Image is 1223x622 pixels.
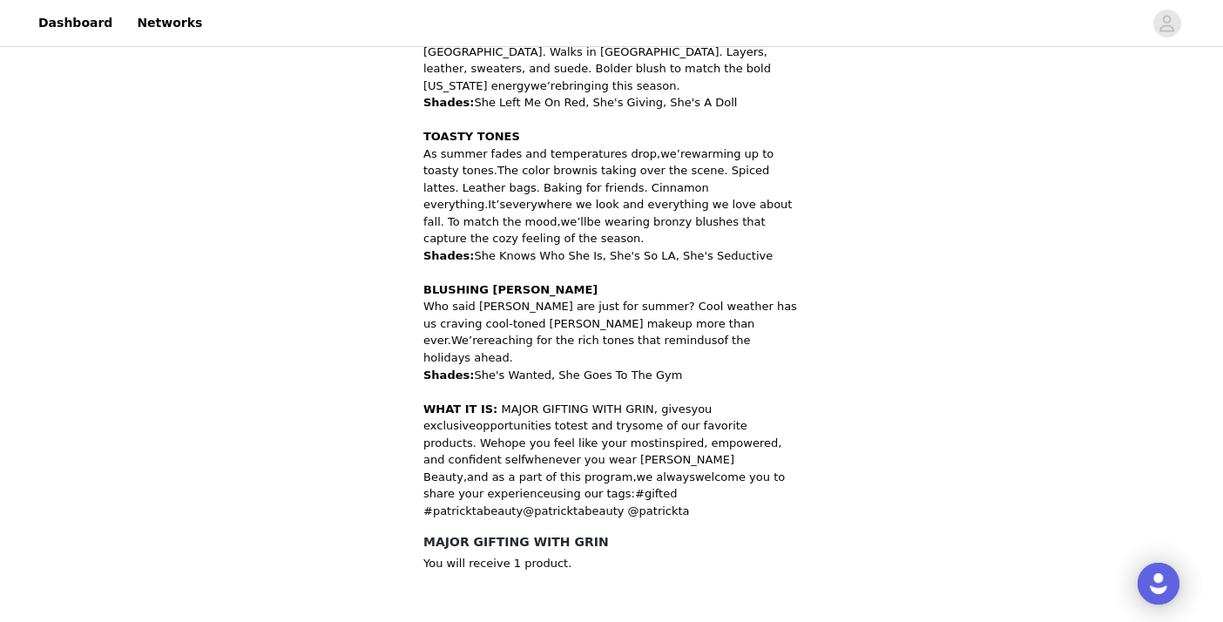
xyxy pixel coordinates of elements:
span: gifted [645,487,678,500]
span: # [423,504,433,517]
span: As summer fades and temperatures drop, [423,147,660,160]
span: Who said [PERSON_NAME] are just for summer? Cool weather has us craving cool-toned [PERSON_NAME] ... [423,300,797,347]
span: we’re [660,147,692,160]
span: @patricktabeauty [523,504,624,517]
strong: WHAT IT IS: [423,402,497,416]
span: , [632,470,636,483]
strong: Shades: [423,368,474,382]
span: confident self [449,453,525,466]
span: # [635,487,645,500]
span: TOASTY TONES [423,130,520,143]
span: exclusive [423,419,476,432]
span: us [704,334,717,347]
strong: Shades: [423,96,474,109]
span: bringing this season. [562,79,680,92]
span: opportunities to [476,419,566,432]
span: The color brown [497,164,589,177]
span: @patrickta [628,504,690,517]
span: we’re [530,79,562,92]
span: s [625,487,632,500]
span: . [473,436,476,450]
span: It’s [488,198,505,211]
a: Dashboard [28,3,123,43]
span: gives [661,402,691,416]
span: some of our favorite products [423,419,747,450]
span: , [654,402,658,416]
span: perience [423,487,697,517]
div: Open Intercom Messenger [1138,563,1179,605]
span: is taking over the scene. Spiced lattes. Leather bags. Baking for friends. Cinnamon everything. [423,164,769,211]
span: everywhere we look and everything we love about fall. To match the mood, [423,198,792,228]
span: . [448,334,451,347]
div: avatar [1159,10,1175,37]
span: e [490,436,497,450]
span: W [480,436,490,450]
p: She's Wanted, She Goes To The Gym [423,367,800,384]
span: : [632,487,635,500]
span: hope you feel like your most [497,436,659,450]
span: of the holidays ahead. [423,334,750,364]
p: You will receive 1 product. [423,555,800,572]
span: patricktabeauty [433,504,523,517]
span: using our tag [551,487,625,500]
strong: Shades: [423,249,474,262]
span: we’ll [561,215,587,228]
span: We’re [451,334,483,347]
a: Networks [126,3,213,43]
span: as a part of this program [492,470,633,483]
span: BLUSHING [PERSON_NAME] [423,283,598,296]
span: whenever you wear [PERSON_NAME] Beauty, [423,453,734,483]
p: She Left Me On Red, She's Giving, She's A Doll [423,94,800,112]
span: we always [637,470,695,483]
span: remind [665,334,705,347]
span: reaching for the rich tones that [483,334,660,347]
h4: MAJOR GIFTING WITH GRIN [423,533,800,551]
span: be wearing bronzy blushes that capture the cozy feeling of the season. [423,215,766,246]
span: you [691,402,712,416]
span: and [467,470,488,483]
span: MAJOR GIFTING WITH GRIN [501,402,653,416]
p: She Knows Who She Is, She's So LA, She's Seductive [423,247,800,265]
span: test and try [566,419,632,432]
span: booked, busy, and back to reality—living our best 9 to 5s and 5 to 9s. Reservations in the [GEOGR... [423,11,779,92]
